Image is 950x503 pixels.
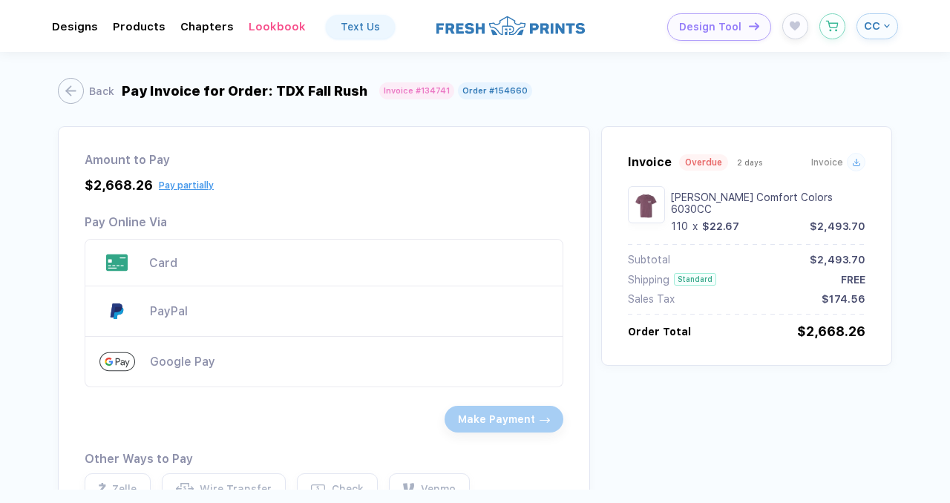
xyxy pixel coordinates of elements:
img: icon [749,22,759,30]
div: Overdue [685,157,722,168]
div: Back [89,85,114,97]
div: Text Us [341,21,380,33]
div: Pay Online Via [85,215,167,229]
div: Paying with Card [85,239,563,286]
div: Order # 154660 [462,86,528,96]
button: Design Toolicon [667,13,771,41]
div: Paying with Google Pay [150,355,548,369]
div: Sales Tax [628,293,675,305]
div: Berry Comfort Colors 6030CC [671,191,865,215]
div: ProductsToggle dropdown menu [113,20,166,33]
div: Paying with Google Pay [85,337,563,387]
img: logo [436,14,585,37]
div: $2,493.70 [810,220,865,232]
tspan: $ [183,485,186,492]
img: f1edd94a-2324-45b3-bdc7-659228bba60a_nt_front_1754251047934.jpg [632,190,661,220]
div: Other Ways to Pay [85,452,563,466]
div: Check [332,483,364,495]
span: Invoice [811,157,843,168]
div: Paying with Card [149,256,548,270]
tspan: $ [317,486,320,493]
div: ChaptersToggle dropdown menu chapters [180,20,234,33]
div: $22.67 [702,220,739,232]
div: x [691,220,699,232]
button: CC [856,13,898,39]
div: Zelle [112,483,137,495]
div: Standard [674,273,716,286]
div: Paying with PayPal [150,304,548,318]
div: Order Total [628,326,691,338]
span: Invoice [628,155,672,169]
div: $2,493.70 [810,254,865,266]
div: $2,668.26 [85,177,153,193]
div: Shipping [628,274,669,286]
div: Pay Invoice for Order: TDX Fall Rush [122,83,367,99]
span: CC [864,19,880,33]
span: Design Tool [679,21,741,33]
div: Amount to Pay [85,153,563,167]
div: 110 [671,220,688,232]
a: Text Us [326,15,395,39]
div: Paying with PayPal [85,286,563,337]
div: DesignsToggle dropdown menu [52,20,98,33]
button: Back [58,78,114,104]
div: FREE [841,274,865,286]
div: $174.56 [822,293,865,305]
div: Lookbook [249,20,306,33]
div: Subtotal [628,254,670,266]
span: 2 days [737,158,762,167]
div: $2,668.26 [797,323,865,339]
div: LookbookToggle dropdown menu chapters [249,20,306,33]
div: Invoice # 134741 [384,86,450,96]
button: Pay partially [159,180,214,191]
div: Wire Transfer [200,483,272,495]
div: Venmo [421,483,456,495]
